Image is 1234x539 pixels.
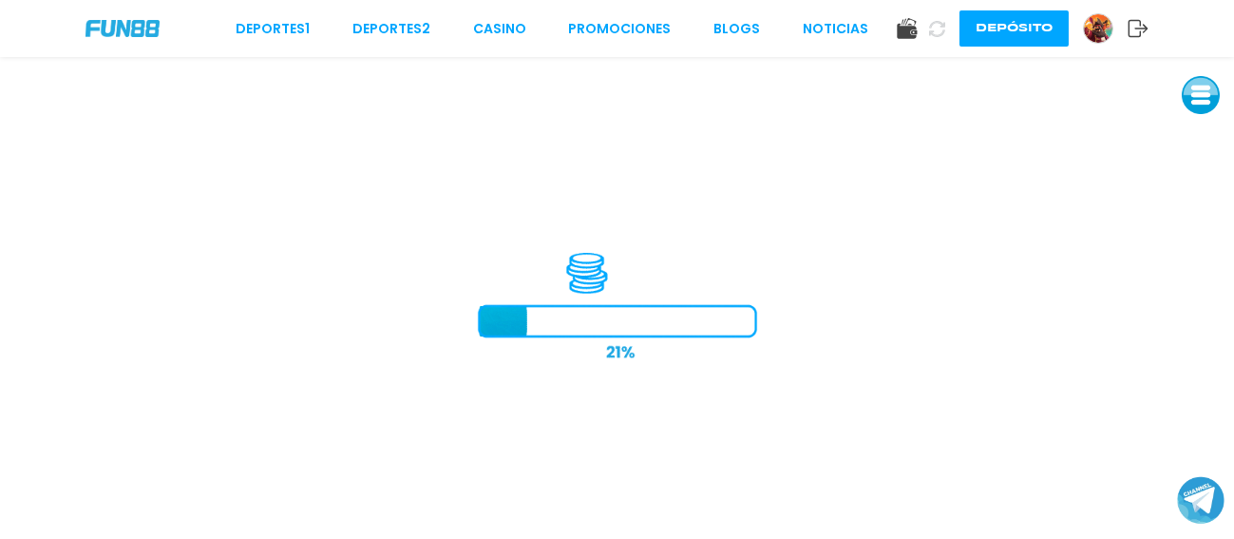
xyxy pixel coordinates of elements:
[473,19,526,39] a: CASINO
[713,19,760,39] a: BLOGS
[959,10,1069,47] button: Depósito
[803,19,868,39] a: NOTICIAS
[236,19,310,39] a: Deportes1
[568,19,671,39] a: Promociones
[1083,13,1128,44] a: Avatar
[85,20,160,36] img: Company Logo
[352,19,430,39] a: Deportes2
[1177,475,1225,525] button: Join telegram channel
[1084,14,1112,43] img: Avatar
